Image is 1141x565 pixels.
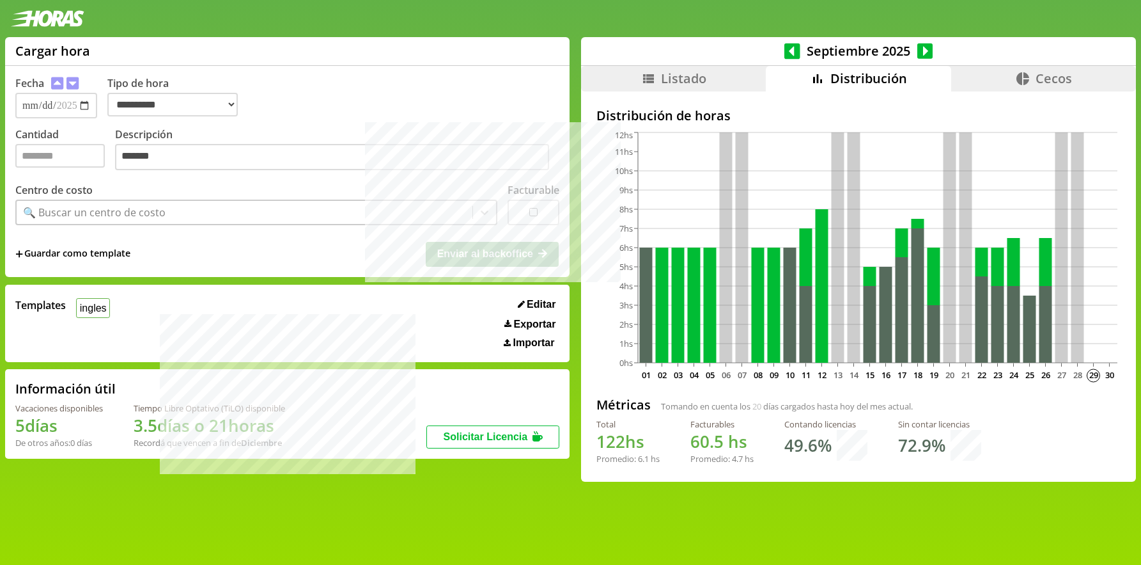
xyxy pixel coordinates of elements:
button: Exportar [501,318,559,331]
text: 10 [786,369,795,381]
text: 17 [897,369,906,381]
h2: Métricas [596,396,651,413]
text: 09 [770,369,779,381]
span: Tomando en cuenta los días cargados hasta hoy del mes actual. [661,401,913,412]
div: Promedio: hs [596,453,660,465]
textarea: Descripción [115,144,549,171]
div: Vacaciones disponibles [15,402,103,414]
text: 20 [945,369,954,381]
div: De otros años: 0 días [15,437,103,449]
select: Tipo de hora [107,93,238,116]
span: +Guardar como template [15,247,130,261]
text: 30 [1105,369,1114,381]
text: 13 [834,369,842,381]
label: Descripción [115,127,559,174]
tspan: 7hs [619,223,633,234]
label: Facturable [508,183,559,197]
h1: 5 días [15,414,103,437]
text: 15 [865,369,874,381]
h2: Información útil [15,380,116,397]
text: 06 [722,369,731,381]
tspan: 5hs [619,261,633,273]
span: Exportar [514,319,556,330]
span: Templates [15,298,66,312]
text: 04 [690,369,699,381]
text: 11 [802,369,811,381]
text: 27 [1057,369,1066,381]
div: Total [596,418,660,430]
button: Solicitar Licencia [426,426,559,449]
div: Recordá que vencen a fin de [134,437,285,449]
text: 23 [993,369,1002,381]
span: Listado [661,70,706,87]
text: 18 [913,369,922,381]
tspan: 3hs [619,299,633,311]
tspan: 9hs [619,184,633,196]
text: 01 [642,369,651,381]
span: 4.7 [732,453,743,465]
label: Cantidad [15,127,115,174]
div: 🔍 Buscar un centro de costo [23,205,166,219]
tspan: 10hs [615,165,633,177]
tspan: 4hs [619,280,633,292]
span: 60.5 [690,430,724,453]
text: 24 [1009,369,1019,381]
text: 19 [929,369,938,381]
text: 03 [674,369,683,381]
tspan: 12hs [615,129,633,141]
span: Cecos [1036,70,1072,87]
text: 25 [1025,369,1034,381]
div: Promedio: hs [690,453,754,465]
text: 28 [1073,369,1082,381]
text: 22 [977,369,986,381]
span: Distribución [830,70,907,87]
span: + [15,247,23,261]
h1: 3.5 días o 21 horas [134,414,285,437]
div: Sin contar licencias [898,418,981,430]
span: 6.1 [638,453,649,465]
tspan: 1hs [619,338,633,349]
span: Septiembre 2025 [800,42,917,60]
h2: Distribución de horas [596,107,1121,124]
text: 21 [961,369,970,381]
h1: hs [690,430,754,453]
text: 07 [738,369,747,381]
text: 26 [1041,369,1050,381]
tspan: 6hs [619,242,633,253]
text: 16 [881,369,890,381]
span: Editar [527,299,555,310]
text: 12 [818,369,827,381]
span: 122 [596,430,625,453]
div: Tiempo Libre Optativo (TiLO) disponible [134,402,285,414]
tspan: 8hs [619,203,633,215]
text: 05 [706,369,715,381]
button: ingles [76,298,110,318]
text: 29 [1089,369,1098,381]
button: Editar [514,298,560,311]
span: Importar [513,337,555,349]
h1: Cargar hora [15,42,90,60]
input: Cantidad [15,144,105,168]
h1: 72.9 % [898,434,945,457]
b: Diciembre [241,437,282,449]
label: Centro de costo [15,183,93,197]
text: 02 [658,369,667,381]
label: Fecha [15,76,44,90]
span: 20 [752,401,761,412]
label: Tipo de hora [107,76,248,118]
text: 14 [850,369,859,381]
tspan: 0hs [619,357,633,369]
img: logotipo [10,10,84,27]
tspan: 2hs [619,319,633,330]
tspan: 11hs [615,146,633,157]
span: Solicitar Licencia [444,431,528,442]
text: 08 [754,369,763,381]
h1: 49.6 % [784,434,832,457]
div: Contando licencias [784,418,867,430]
h1: hs [596,430,660,453]
div: Facturables [690,418,754,430]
